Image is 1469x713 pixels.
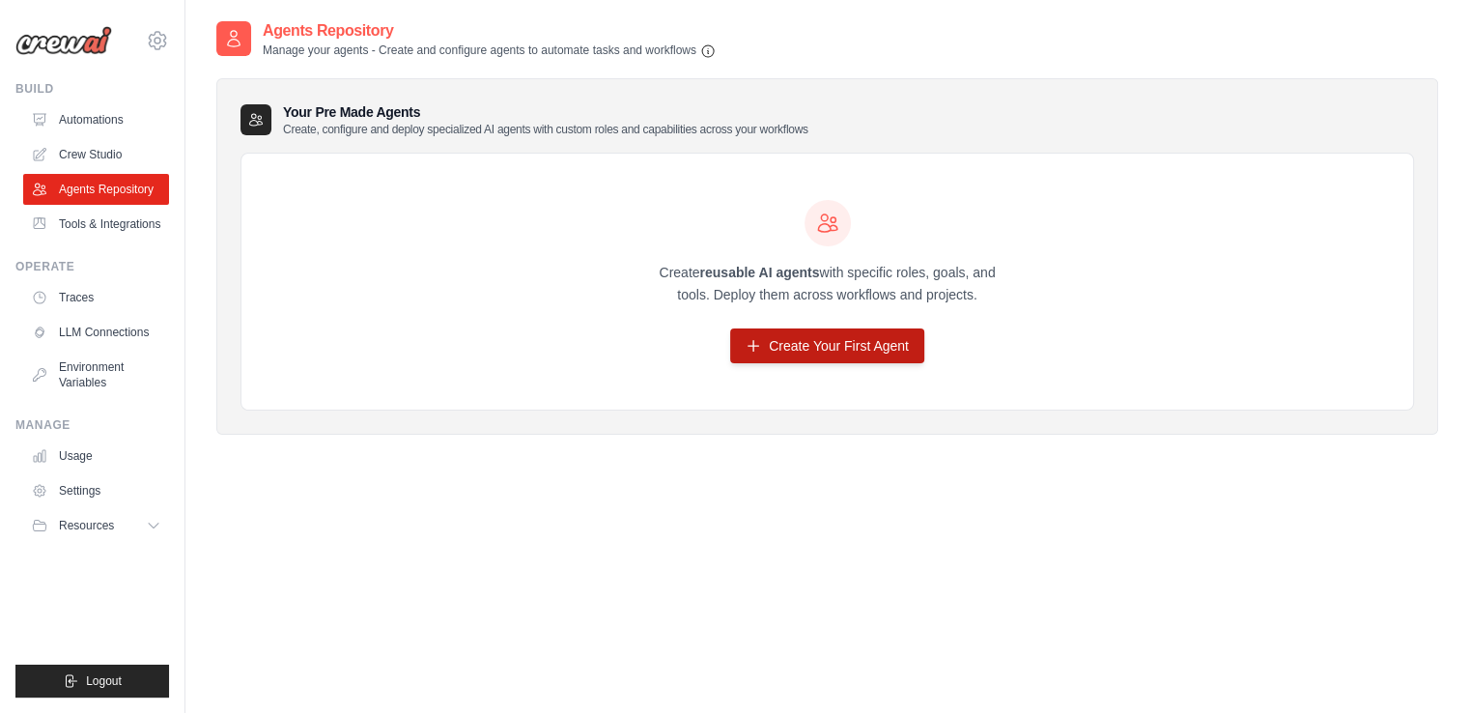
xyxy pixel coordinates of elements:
div: Build [15,81,169,97]
span: Resources [59,518,114,533]
button: Logout [15,665,169,698]
p: Manage your agents - Create and configure agents to automate tasks and workflows [263,43,716,59]
a: Environment Variables [23,352,169,398]
div: Operate [15,259,169,274]
p: Create, configure and deploy specialized AI agents with custom roles and capabilities across your... [283,122,808,137]
p: Create with specific roles, goals, and tools. Deploy them across workflows and projects. [642,262,1013,306]
strong: reusable AI agents [699,265,819,280]
a: LLM Connections [23,317,169,348]
h2: Agents Repository [263,19,716,43]
a: Tools & Integrations [23,209,169,240]
div: Manage [15,417,169,433]
h3: Your Pre Made Agents [283,102,808,137]
a: Settings [23,475,169,506]
img: Logo [15,26,112,55]
a: Automations [23,104,169,135]
span: Logout [86,673,122,689]
a: Traces [23,282,169,313]
a: Crew Studio [23,139,169,170]
a: Usage [23,441,169,471]
button: Resources [23,510,169,541]
a: Agents Repository [23,174,169,205]
a: Create Your First Agent [730,328,924,363]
